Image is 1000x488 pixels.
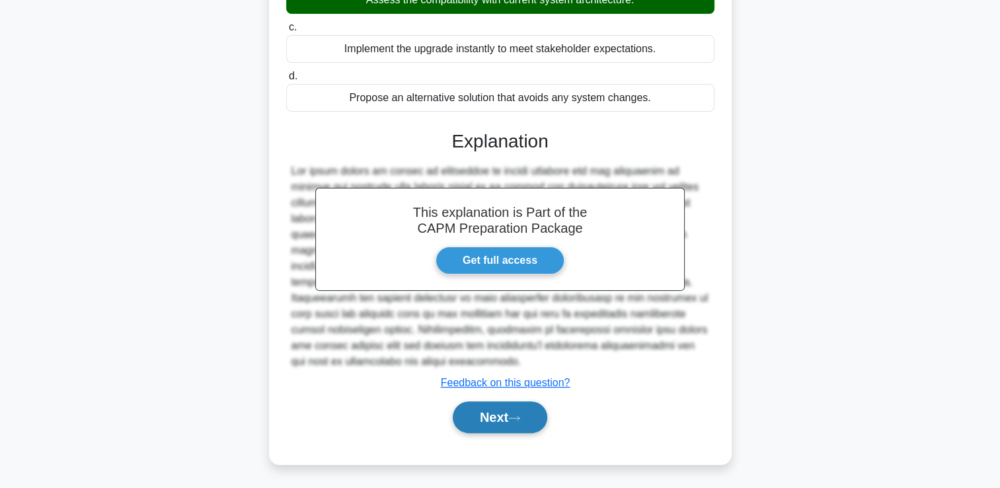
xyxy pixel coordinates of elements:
[453,401,547,433] button: Next
[289,70,297,81] span: d.
[286,35,714,63] div: Implement the upgrade instantly to meet stakeholder expectations.
[294,130,707,153] h3: Explanation
[286,84,714,112] div: Propose an alternative solution that avoids any system changes.
[291,163,709,370] div: Lor ipsum dolors am consec ad elitseddoe te incidi utlabore etd mag aliquaenim ad minimve qui nos...
[436,247,564,274] a: Get full access
[441,377,570,388] a: Feedback on this question?
[289,21,297,32] span: c.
